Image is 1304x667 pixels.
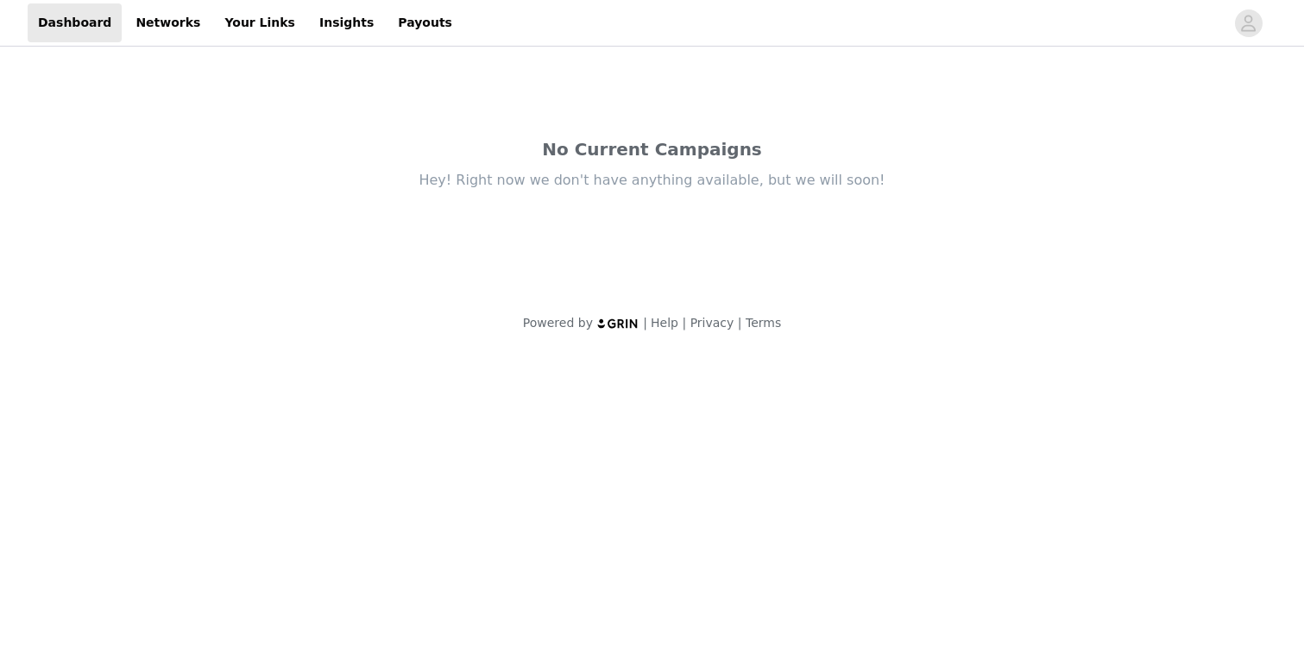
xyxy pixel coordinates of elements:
[682,316,686,330] span: |
[690,316,734,330] a: Privacy
[651,316,678,330] a: Help
[643,316,647,330] span: |
[309,3,384,42] a: Insights
[523,316,593,330] span: Powered by
[214,3,306,42] a: Your Links
[290,136,1015,162] div: No Current Campaigns
[28,3,122,42] a: Dashboard
[290,171,1015,190] div: Hey! Right now we don't have anything available, but we will soon!
[596,318,639,329] img: logo
[125,3,211,42] a: Networks
[738,316,742,330] span: |
[1240,9,1257,37] div: avatar
[387,3,463,42] a: Payouts
[746,316,781,330] a: Terms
